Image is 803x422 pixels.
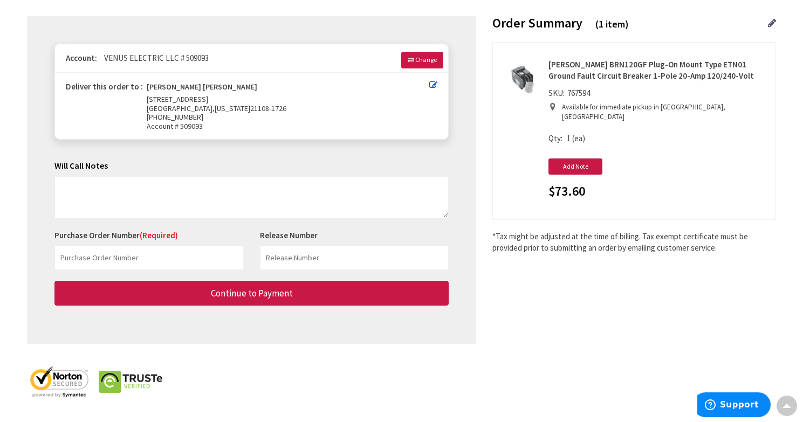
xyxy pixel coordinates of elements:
span: [GEOGRAPHIC_DATA], [147,103,215,113]
a: Change [401,52,443,68]
strong: [PERSON_NAME] [PERSON_NAME] [147,82,257,95]
span: $73.60 [548,184,585,198]
iframe: Opens a widget where you can find more information [697,392,771,419]
img: Eaton BRN120GF Plug-On Mount Type ETN01 Ground Fault Circuit Breaker 1-Pole 20-Amp 120/240-Volt [505,63,539,96]
span: VENUS ELECTRIC LLC # 509093 [99,53,209,63]
span: (1 item) [595,18,629,30]
strong: Account: [66,53,97,63]
strong: [PERSON_NAME] BRN120GF Plug-On Mount Type ETN01 Ground Fault Circuit Breaker 1-Pole 20-Amp 120/24... [548,59,767,82]
button: Continue to Payment [54,281,449,306]
span: Order Summary [492,15,582,31]
span: 21108-1726 [250,103,286,113]
input: Purchase Order Number [54,246,244,270]
span: [PHONE_NUMBER] [147,112,203,122]
span: (ea) [572,133,585,143]
span: [US_STATE] [215,103,250,113]
span: Will Call Notes [54,160,108,171]
label: Purchase Order Number [54,230,178,241]
: *Tax might be adjusted at the time of billing. Tax exempt certificate must be provided prior to s... [492,231,776,254]
span: 767594 [565,88,593,98]
span: 1 [567,133,571,143]
div: SKU: [548,87,593,102]
span: Continue to Payment [211,287,293,299]
p: Available for immediate pickup in [GEOGRAPHIC_DATA], [GEOGRAPHIC_DATA] [562,102,762,122]
img: norton-seal.png [27,365,92,398]
strong: Deliver this order to : [66,81,143,92]
span: (Required) [140,230,178,240]
span: Qty [548,133,561,143]
span: [STREET_ADDRESS] [147,94,208,104]
input: Release Number [260,246,449,270]
label: Release Number [260,230,318,241]
span: Account # 509093 [147,122,429,131]
span: Change [415,56,437,64]
img: truste-seal.png [98,365,163,398]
